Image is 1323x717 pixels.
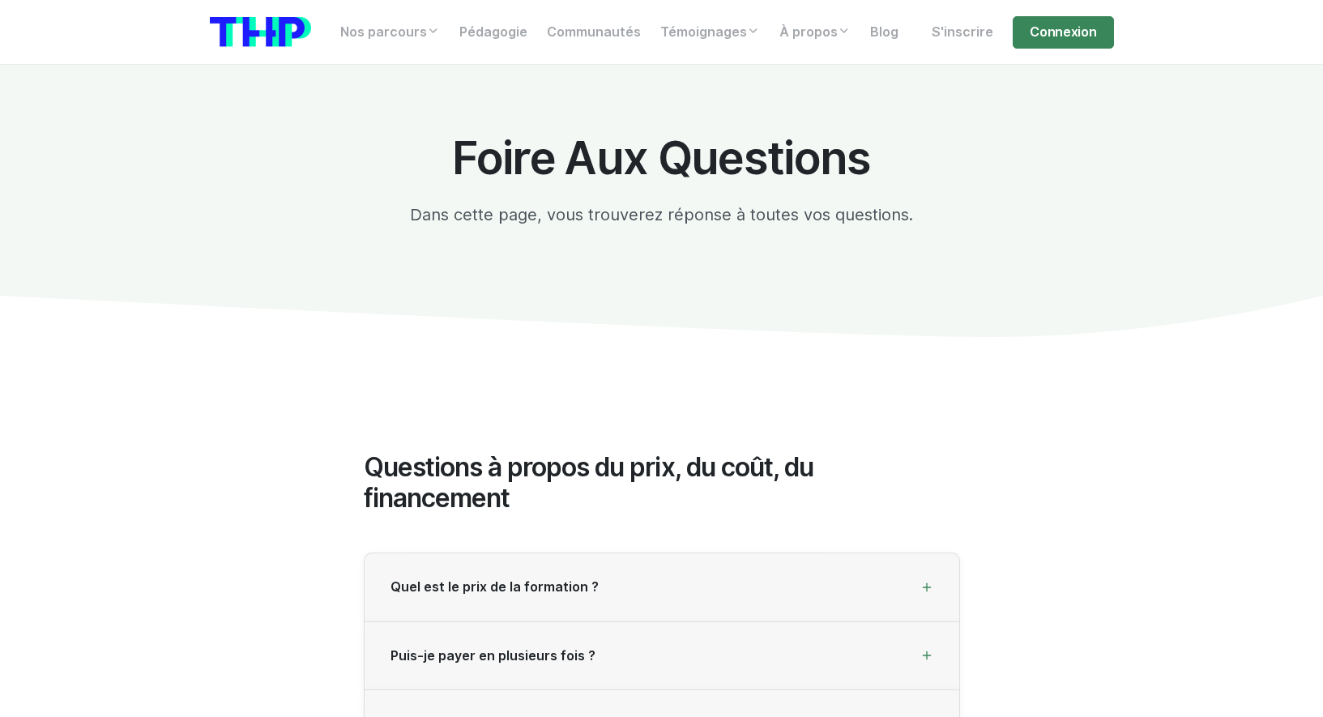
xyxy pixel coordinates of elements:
[210,17,311,47] img: logo
[390,579,599,595] span: Quel est le prix de la formation ?
[922,16,1003,49] a: S'inscrire
[364,452,960,514] h2: Questions à propos du prix, du coût, du financement
[770,16,860,49] a: À propos
[651,16,770,49] a: Témoignages
[450,16,537,49] a: Pédagogie
[364,133,960,183] h1: Foire Aux Questions
[364,203,960,227] p: Dans cette page, vous trouverez réponse à toutes vos questions.
[860,16,908,49] a: Blog
[331,16,450,49] a: Nos parcours
[1013,16,1113,49] a: Connexion
[390,648,595,664] span: Puis-je payer en plusieurs fois ?
[537,16,651,49] a: Communautés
